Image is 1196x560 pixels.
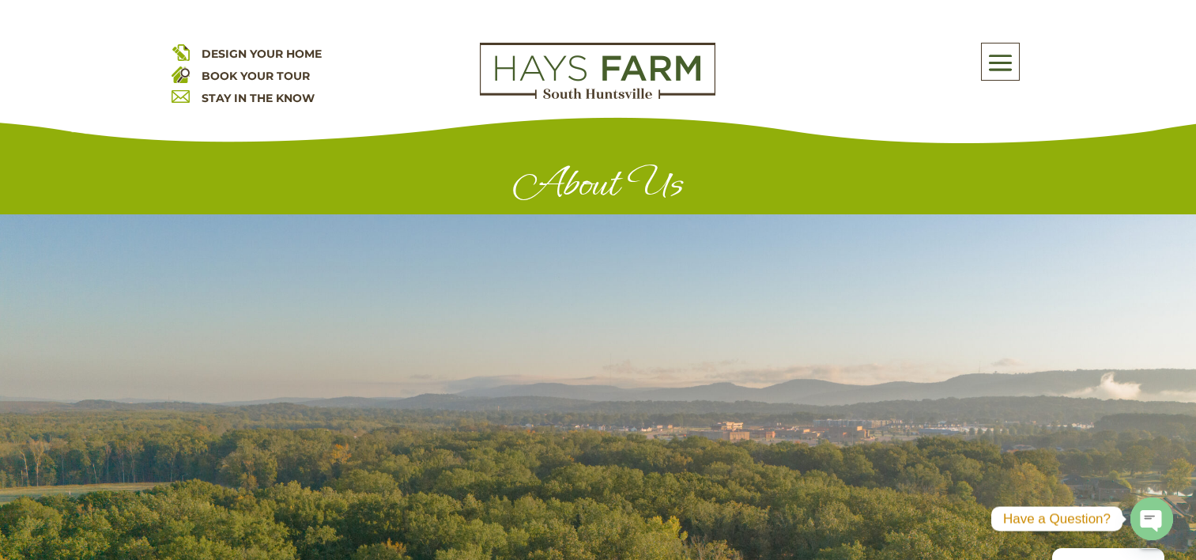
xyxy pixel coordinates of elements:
[172,65,190,83] img: book your home tour
[202,69,310,83] a: BOOK YOUR TOUR
[480,89,715,103] a: hays farm homes huntsville development
[202,91,315,105] a: STAY IN THE KNOW
[172,160,1025,214] h1: About Us
[480,43,715,100] img: Logo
